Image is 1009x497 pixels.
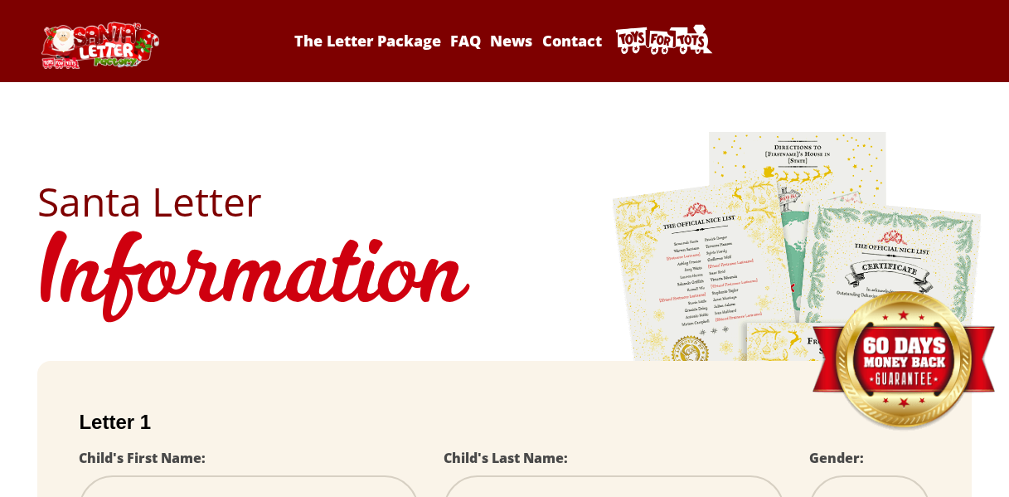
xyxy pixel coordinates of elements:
img: Money Back Guarantee [810,290,997,432]
h1: Information [37,222,971,336]
h2: Letter 1 [79,411,929,434]
img: Santa Letter Logo [37,22,162,69]
a: The Letter Package [292,31,444,51]
label: Gender: [809,449,864,467]
a: News [488,31,536,51]
label: Child's Last Name: [444,449,568,467]
a: Contact [539,31,604,51]
h2: Santa Letter [37,182,971,222]
label: Child's First Name: [79,449,206,467]
a: FAQ [448,31,484,51]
